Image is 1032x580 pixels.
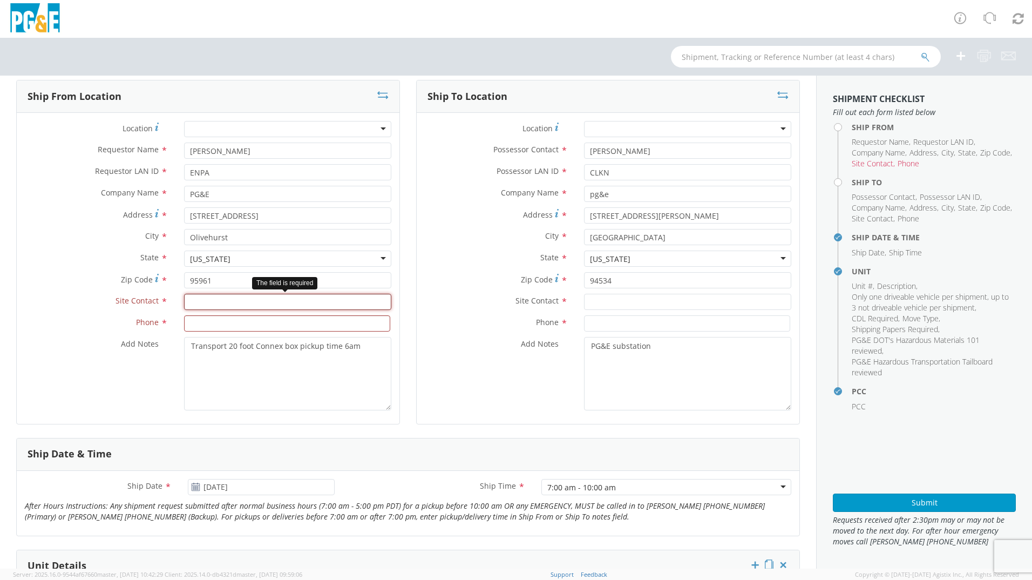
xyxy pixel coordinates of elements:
[123,210,153,220] span: Address
[833,93,925,105] strong: Shipment Checklist
[980,203,1010,213] span: Zip Code
[547,482,616,493] div: 7:00 am - 10:00 am
[852,247,886,258] li: ,
[852,158,895,169] li: ,
[913,137,974,147] span: Requestor LAN ID
[852,313,900,324] li: ,
[920,192,980,202] span: Possessor LAN ID
[28,561,86,571] h3: Unit Details
[540,252,559,262] span: State
[852,387,1016,395] h4: PCC
[941,203,954,213] span: City
[852,324,938,334] span: Shipping Papers Required
[121,274,153,285] span: Zip Code
[852,281,874,292] li: ,
[8,3,62,35] img: pge-logo-06675f144f4cfa6a6814.png
[909,203,937,213] span: Address
[898,158,919,168] span: Phone
[590,254,630,265] div: [US_STATE]
[101,187,159,198] span: Company Name
[521,274,553,285] span: Zip Code
[898,213,919,224] span: Phone
[852,137,909,147] span: Requestor Name
[980,147,1010,158] span: Zip Code
[833,107,1016,118] span: Fill out each form listed below
[852,203,905,213] span: Company Name
[427,91,507,102] h3: Ship To Location
[501,187,559,198] span: Company Name
[671,46,941,68] input: Shipment, Tracking or Reference Number (at least 4 chars)
[852,335,980,356] span: PG&E DOT's Hazardous Materials 101 reviewed
[536,317,559,327] span: Phone
[920,192,982,203] li: ,
[941,203,955,213] li: ,
[515,295,559,306] span: Site Contact
[833,494,1016,512] button: Submit
[852,401,866,412] span: PCC
[958,203,977,213] li: ,
[522,123,553,133] span: Location
[941,147,954,158] span: City
[95,166,159,176] span: Requestor LAN ID
[121,339,159,349] span: Add Notes
[28,449,112,460] h3: Ship Date & Time
[833,515,1016,547] span: Requests received after 2:30pm may or may not be moved to the next day. For after hour emergency ...
[852,313,898,323] span: CDL Required
[852,292,1013,313] li: ,
[980,147,1012,158] li: ,
[136,317,159,327] span: Phone
[98,144,159,154] span: Requestor Name
[913,137,975,147] li: ,
[909,147,937,158] span: Address
[28,91,121,102] h3: Ship From Location
[165,570,302,578] span: Client: 2025.14.0-db4321d
[852,213,895,224] li: ,
[852,158,893,168] span: Site Contact
[909,203,939,213] li: ,
[127,481,162,491] span: Ship Date
[116,295,159,306] span: Site Contact
[13,570,163,578] span: Server: 2025.16.0-9544af67660
[190,254,230,265] div: [US_STATE]
[958,147,977,158] li: ,
[852,192,915,202] span: Possessor Contact
[902,313,940,324] li: ,
[855,570,1019,579] span: Copyright © [DATE]-[DATE] Agistix Inc., All Rights Reserved
[123,123,153,133] span: Location
[958,203,976,213] span: State
[852,281,873,291] span: Unit #
[877,281,916,291] span: Description
[252,277,317,289] div: The field is required
[236,570,302,578] span: master, [DATE] 09:59:06
[25,501,765,522] i: After Hours Instructions: Any shipment request submitted after normal business hours (7:00 am - 5...
[581,570,607,578] a: Feedback
[889,247,922,258] span: Ship Time
[902,313,939,323] span: Move Type
[980,203,1012,213] li: ,
[852,137,911,147] li: ,
[497,166,559,176] span: Possessor LAN ID
[521,339,559,349] span: Add Notes
[545,231,559,241] span: City
[958,147,976,158] span: State
[909,147,939,158] li: ,
[145,231,159,241] span: City
[523,210,553,220] span: Address
[941,147,955,158] li: ,
[852,292,1009,313] span: Only one driveable vehicle per shipment, up to 3 not driveable vehicle per shipment
[877,281,918,292] li: ,
[852,324,940,335] li: ,
[480,481,516,491] span: Ship Time
[551,570,574,578] a: Support
[97,570,163,578] span: master, [DATE] 10:42:29
[852,267,1016,275] h4: Unit
[852,233,1016,241] h4: Ship Date & Time
[852,123,1016,131] h4: Ship From
[852,335,1013,356] li: ,
[852,147,907,158] li: ,
[852,213,893,224] span: Site Contact
[852,247,885,258] span: Ship Date
[852,147,905,158] span: Company Name
[852,192,917,203] li: ,
[852,178,1016,186] h4: Ship To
